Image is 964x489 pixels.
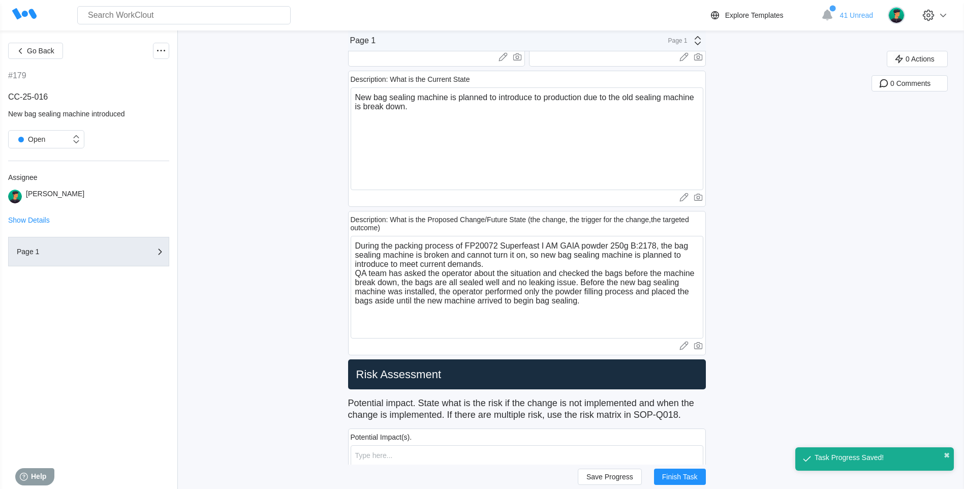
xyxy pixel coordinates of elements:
[27,47,54,54] span: Go Back
[348,393,706,424] p: Potential impact. State what is the risk if the change is not implemented and when the change is ...
[8,93,48,101] span: CC-25-016
[351,236,703,339] textarea: During the packing process of FP20072 Superfeast I AM GAIA powder 250g B:2178, the bag sealing ma...
[725,11,784,19] div: Explore Templates
[8,71,26,80] div: #179
[8,237,169,266] button: Page 1
[654,469,706,485] button: Finish Task
[944,451,950,460] button: close
[352,368,702,382] h2: Risk Assessment
[578,469,642,485] button: Save Progress
[351,433,412,441] div: Potential Impact(s).
[840,11,873,19] span: 41 Unread
[890,80,930,87] span: 0 Comments
[17,248,118,255] div: Page 1
[586,473,633,480] span: Save Progress
[77,6,291,24] input: Search WorkClout
[662,473,698,480] span: Finish Task
[8,173,169,181] div: Assignee
[872,75,948,91] button: 0 Comments
[8,190,22,203] img: user.png
[815,453,884,462] div: Task Progress Saved!
[14,132,45,146] div: Open
[351,75,470,83] div: Description: What is the Current State
[8,43,63,59] button: Go Back
[8,217,50,224] button: Show Details
[26,190,84,203] div: [PERSON_NAME]
[906,55,935,63] span: 0 Actions
[351,216,703,232] div: Description: What is the Proposed Change/Future State (the change, the trigger for the change,the...
[662,37,688,44] div: Page 1
[351,87,703,190] textarea: New bag sealing machine is planned to introduce to production due to the old sealing machine is b...
[888,7,905,24] img: user.png
[350,36,376,45] div: Page 1
[887,51,948,67] button: 0 Actions
[709,9,816,21] a: Explore Templates
[8,110,169,118] div: New bag sealing machine introduced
